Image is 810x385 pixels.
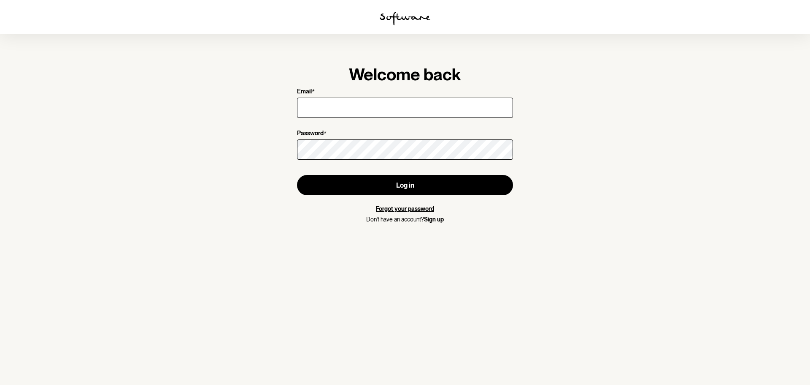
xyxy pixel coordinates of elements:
[376,205,434,212] a: Forgot your password
[297,175,513,195] button: Log in
[424,216,444,223] a: Sign up
[297,216,513,223] p: Don't have an account?
[297,88,312,96] p: Email
[380,12,430,25] img: software logo
[297,64,513,85] h1: Welcome back
[297,130,324,138] p: Password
